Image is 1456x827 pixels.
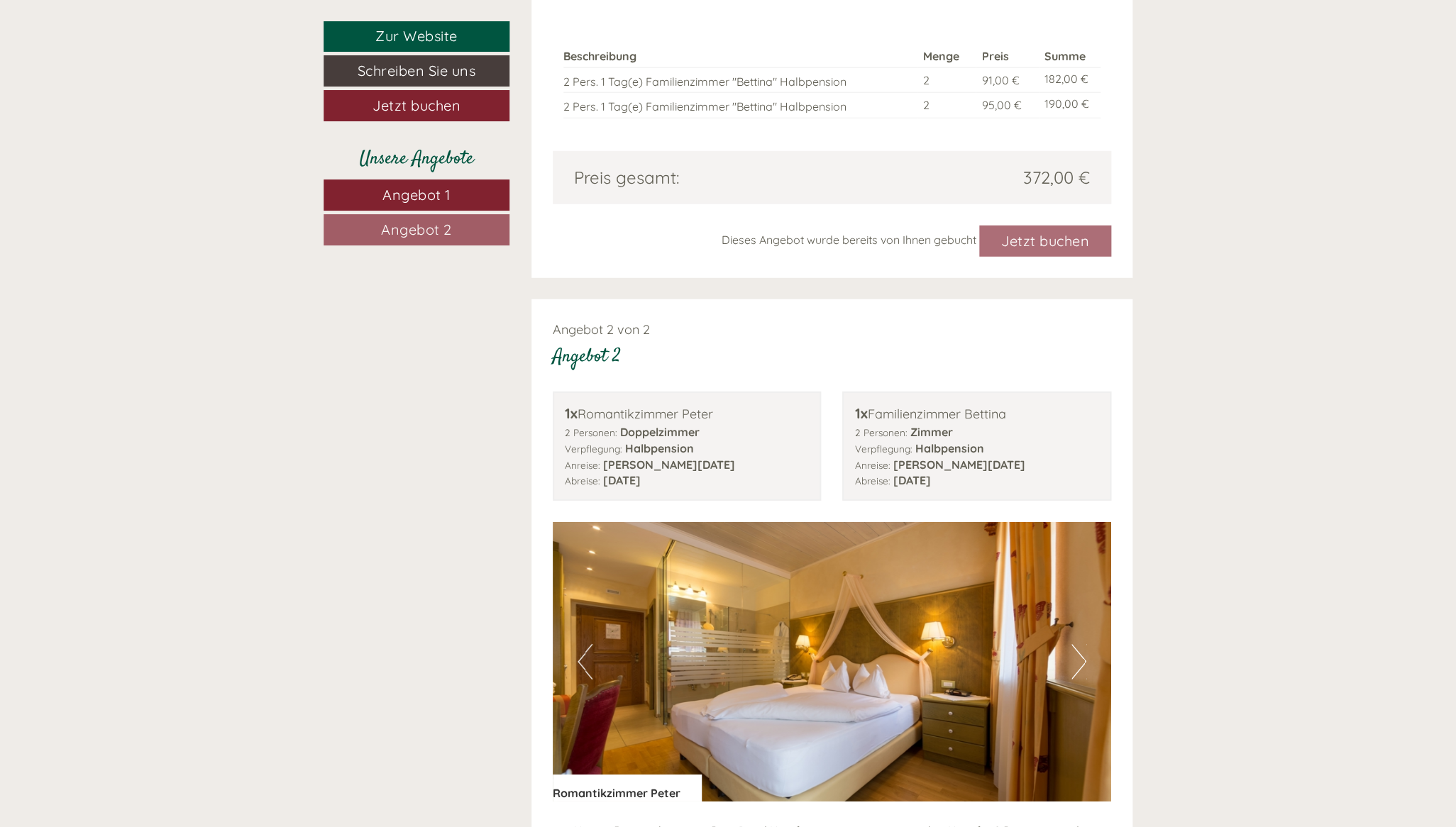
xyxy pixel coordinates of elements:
[206,87,538,99] div: Sie
[21,69,228,79] small: 11:14
[563,45,918,67] th: Beschreibung
[565,404,578,422] b: 1x
[854,474,890,487] small: Abreise:
[563,67,918,93] td: 2 Pers. 1 Tag(e) Familienzimmer "Bettina" Halbpension
[553,344,621,370] div: Angebot 2
[21,41,228,52] div: Hotel Weisses Lamm
[563,165,832,189] div: Preis gesamt:
[199,84,548,192] div: Guten Tag Hotel Weisses Lamm-Team, leider habe ich mich im Ankunftstag geirrt. Wir reisen am [DAT...
[1023,165,1090,189] span: 372,00 €
[1039,45,1101,67] th: Summe
[324,146,509,172] div: Unsere Angebote
[565,404,810,424] div: Romantikzimmer Peter
[206,180,538,190] small: 11:15
[917,45,976,67] th: Menge
[625,441,694,455] b: Halbpension
[981,73,1019,87] span: 91,00 €
[1039,67,1101,93] td: 182,00 €
[553,775,702,801] div: Romantikzimmer Peter
[981,98,1021,112] span: 95,00 €
[324,90,509,121] a: Jetzt buchen
[565,474,600,487] small: Abreise:
[854,443,912,455] small: Verpflegung:
[976,45,1038,67] th: Preis
[324,55,509,87] a: Schreiben Sie uns
[603,457,735,472] b: [PERSON_NAME][DATE]
[565,443,622,455] small: Verpflegung:
[854,459,890,471] small: Anreise:
[11,38,235,82] div: Guten Tag, wie können wir Ihnen helfen?
[915,441,983,455] b: Halbpension
[910,425,952,439] b: Zimmer
[1039,93,1101,118] td: 190,00 €
[565,426,617,438] small: 2 Personen:
[553,522,1112,801] img: image
[854,426,907,438] small: 2 Personen:
[854,404,867,422] b: 1x
[382,186,451,204] span: Angebot 1
[563,93,918,118] td: 2 Pers. 1 Tag(e) Familienzimmer "Bettina" Halbpension
[553,321,650,338] span: Angebot 2 von 2
[854,404,1099,424] div: Familienzimmer Bettina
[893,473,930,487] b: [DATE]
[324,21,509,52] a: Zur Website
[917,93,976,118] td: 2
[620,425,700,439] b: Doppelzimmer
[464,367,559,399] button: Senden
[603,473,641,487] b: [DATE]
[253,11,307,35] div: [DATE]
[565,459,600,471] small: Anreise:
[917,67,976,93] td: 2
[1071,644,1086,679] button: Next
[381,221,452,238] span: Angebot 2
[578,644,592,679] button: Previous
[722,233,976,247] span: Dieses Angebot wurde bereits von Ihnen gebucht
[893,457,1025,472] b: [PERSON_NAME][DATE]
